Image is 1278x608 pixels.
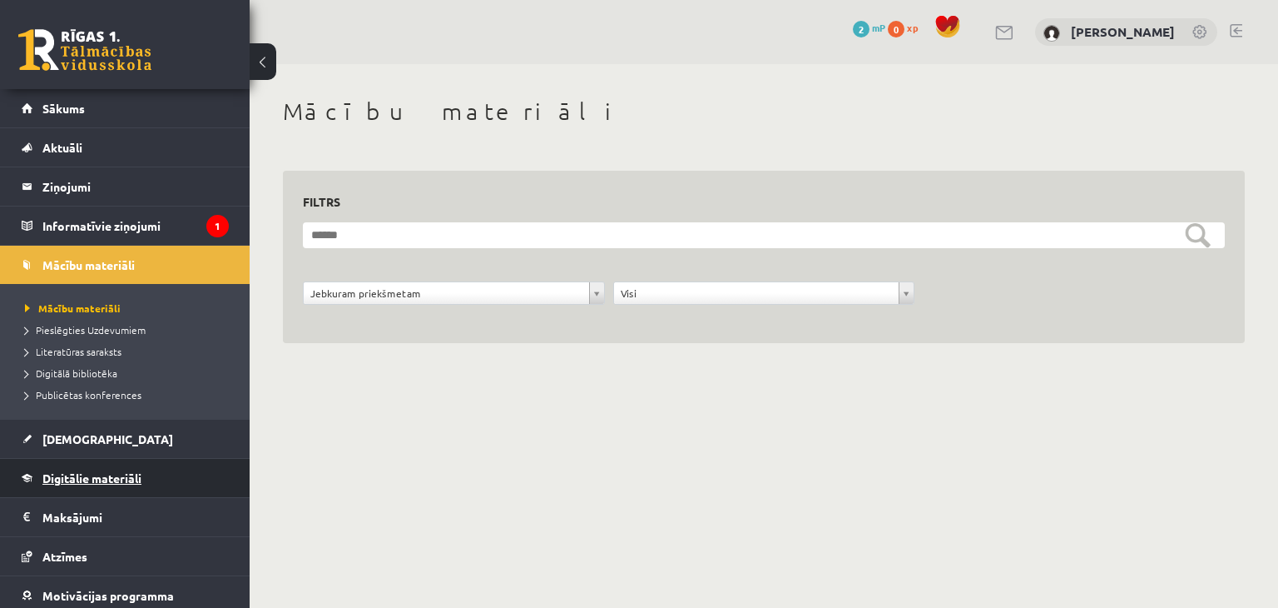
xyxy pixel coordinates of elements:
span: Aktuāli [42,140,82,155]
a: Sākums [22,89,229,127]
span: [DEMOGRAPHIC_DATA] [42,431,173,446]
span: 0 [888,21,904,37]
span: Jebkuram priekšmetam [310,282,582,304]
a: Ziņojumi [22,167,229,206]
span: mP [872,21,885,34]
legend: Informatīvie ziņojumi [42,207,229,245]
legend: Maksājumi [42,498,229,536]
a: Mācību materiāli [25,301,233,316]
a: Informatīvie ziņojumi1 [22,207,229,245]
span: 2 [853,21,869,37]
h3: Filtrs [303,191,1205,213]
a: Atzīmes [22,537,229,576]
span: Digitālā bibliotēka [25,366,117,380]
span: Sākums [42,101,85,116]
span: Pieslēgties Uzdevumiem [25,323,146,336]
a: Mācību materiāli [22,246,229,284]
span: Atzīmes [42,549,87,564]
a: Digitālā bibliotēka [25,366,233,381]
img: Samanta Dardete [1043,25,1060,42]
a: Rīgas 1. Tālmācības vidusskola [18,29,151,71]
a: 2 mP [853,21,885,34]
a: Visi [614,282,914,304]
span: Literatūras saraksts [25,345,121,358]
span: Mācību materiāli [42,257,135,272]
a: 0 xp [888,21,926,34]
span: Digitālie materiāli [42,471,141,486]
span: Mācību materiāli [25,302,121,315]
a: Aktuāli [22,128,229,167]
a: Digitālie materiāli [22,459,229,497]
i: 1 [206,215,229,237]
legend: Ziņojumi [42,167,229,206]
h1: Mācību materiāli [283,97,1245,126]
a: Literatūras saraksts [25,344,233,359]
a: [PERSON_NAME] [1071,23,1175,40]
span: Publicētas konferences [25,388,141,401]
span: xp [907,21,918,34]
a: [DEMOGRAPHIC_DATA] [22,420,229,458]
span: Motivācijas programma [42,588,174,603]
span: Visi [621,282,893,304]
a: Pieslēgties Uzdevumiem [25,322,233,337]
a: Maksājumi [22,498,229,536]
a: Publicētas konferences [25,387,233,402]
a: Jebkuram priekšmetam [304,282,604,304]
